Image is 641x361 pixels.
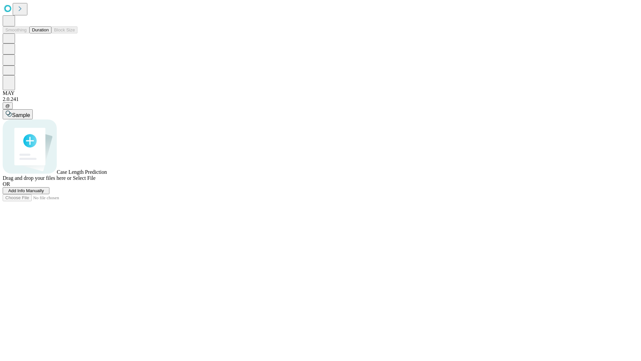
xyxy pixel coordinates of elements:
[3,26,29,33] button: Smoothing
[3,102,13,109] button: @
[3,187,49,194] button: Add Info Manually
[3,175,71,181] span: Drag and drop your files here or
[12,112,30,118] span: Sample
[73,175,95,181] span: Select File
[29,26,51,33] button: Duration
[8,188,44,193] span: Add Info Manually
[3,90,638,96] div: MAY
[3,181,10,187] span: OR
[5,103,10,108] span: @
[3,109,33,119] button: Sample
[3,96,638,102] div: 2.0.241
[57,169,107,175] span: Case Length Prediction
[51,26,77,33] button: Block Size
